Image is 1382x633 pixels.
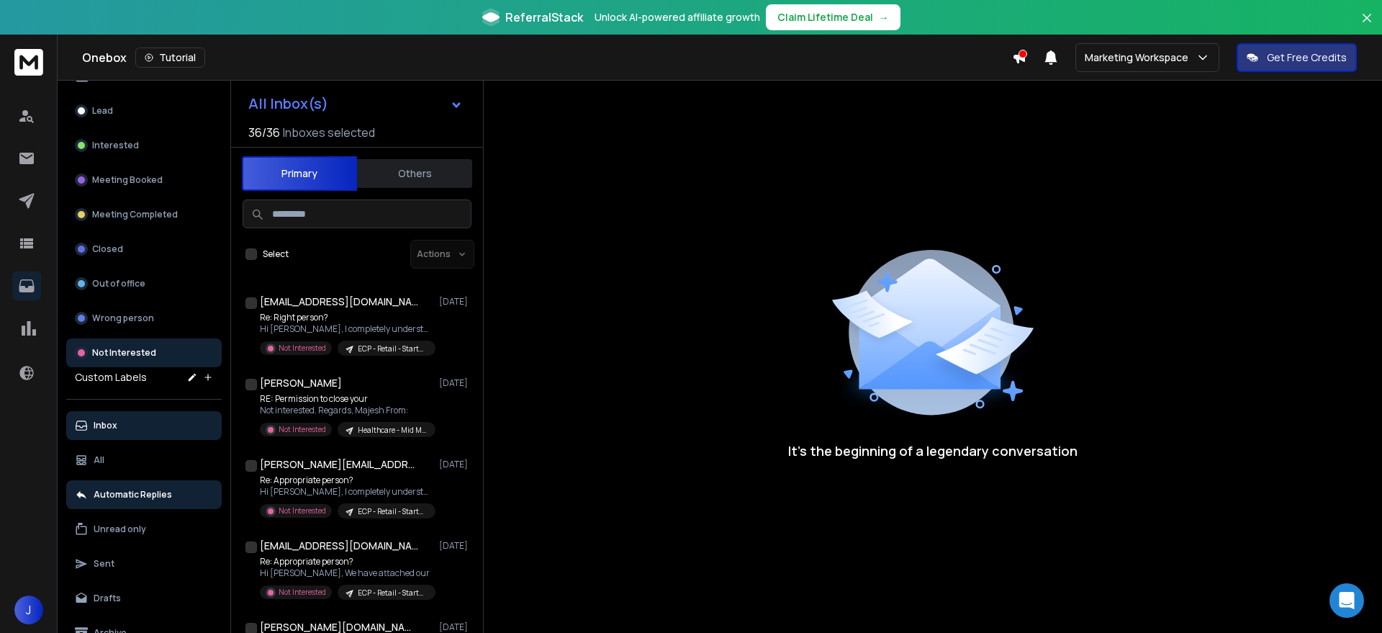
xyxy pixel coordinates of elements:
p: Not Interested [279,424,326,435]
button: Out of office [66,269,222,298]
button: All [66,446,222,475]
p: RE: Permission to close your [260,393,433,405]
p: ECP - Retail - Startup | [PERSON_NAME] - Version 1 [358,588,427,598]
button: Get Free Credits [1237,43,1357,72]
p: ECP - Retail - Startup | [PERSON_NAME] - Version 1 [358,344,427,354]
button: Primary [242,156,357,191]
p: Re: Appropriate person? [260,475,433,486]
button: Inbox [66,411,222,440]
p: Meeting Booked [92,174,163,186]
p: Automatic Replies [94,489,172,500]
p: [DATE] [439,296,471,307]
p: Hi [PERSON_NAME], I completely understand and [260,486,433,498]
p: Healthcare - Mid Market | [PERSON_NAME] [358,425,427,436]
p: Sent [94,558,114,570]
p: Not Interested [279,587,326,598]
button: J [14,596,43,624]
button: All Inbox(s) [237,89,474,118]
button: Meeting Completed [66,200,222,229]
span: 36 / 36 [248,124,280,141]
button: Unread only [66,515,222,544]
p: ECP - Retail - Startup | [PERSON_NAME] - Version 1 [358,506,427,517]
p: Closed [92,243,123,255]
p: Marketing Workspace [1085,50,1194,65]
span: → [879,10,889,24]
p: Get Free Credits [1267,50,1347,65]
button: Interested [66,131,222,160]
p: Not Interested [279,343,326,354]
p: Re: Right person? [260,312,433,323]
p: Not interested. Regards, Majesh From: [260,405,433,416]
h1: [EMAIL_ADDRESS][DOMAIN_NAME] [260,295,418,309]
p: Not Interested [279,506,326,516]
button: Tutorial [135,48,205,68]
h1: [EMAIL_ADDRESS][DOMAIN_NAME] [260,539,418,553]
p: Out of office [92,278,145,289]
p: Meeting Completed [92,209,178,220]
p: Unread only [94,524,146,535]
h1: All Inbox(s) [248,96,328,111]
p: Hi [PERSON_NAME], I completely understand and [260,323,433,335]
p: All [94,454,104,466]
p: Drafts [94,593,121,604]
button: Wrong person [66,304,222,333]
h1: [PERSON_NAME][EMAIL_ADDRESS][DOMAIN_NAME] [260,457,418,472]
button: Not Interested [66,338,222,367]
p: Unlock AI-powered affiliate growth [595,10,760,24]
h3: Custom Labels [75,370,147,385]
button: Others [357,158,472,189]
p: [DATE] [439,459,471,470]
div: Open Intercom Messenger [1329,583,1364,618]
p: [DATE] [439,540,471,552]
h1: [PERSON_NAME] [260,376,342,390]
h3: Inboxes selected [283,124,375,141]
span: ReferralStack [505,9,583,26]
button: Meeting Booked [66,166,222,194]
p: Inbox [94,420,117,431]
div: Onebox [82,48,1012,68]
button: Lead [66,96,222,125]
button: Claim Lifetime Deal→ [766,4,900,30]
label: Select [263,248,289,260]
button: Closed [66,235,222,264]
p: [DATE] [439,621,471,633]
p: Wrong person [92,313,154,324]
p: It’s the beginning of a legendary conversation [788,441,1078,461]
p: Lead [92,105,113,117]
button: Close banner [1358,9,1376,43]
p: Re: Appropriate person? [260,556,433,567]
p: Interested [92,140,139,151]
button: Automatic Replies [66,480,222,509]
button: Drafts [66,584,222,613]
p: [DATE] [439,377,471,389]
button: Sent [66,549,222,578]
p: Not Interested [92,347,156,359]
p: Hi [PERSON_NAME], We have attached our [260,567,433,579]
